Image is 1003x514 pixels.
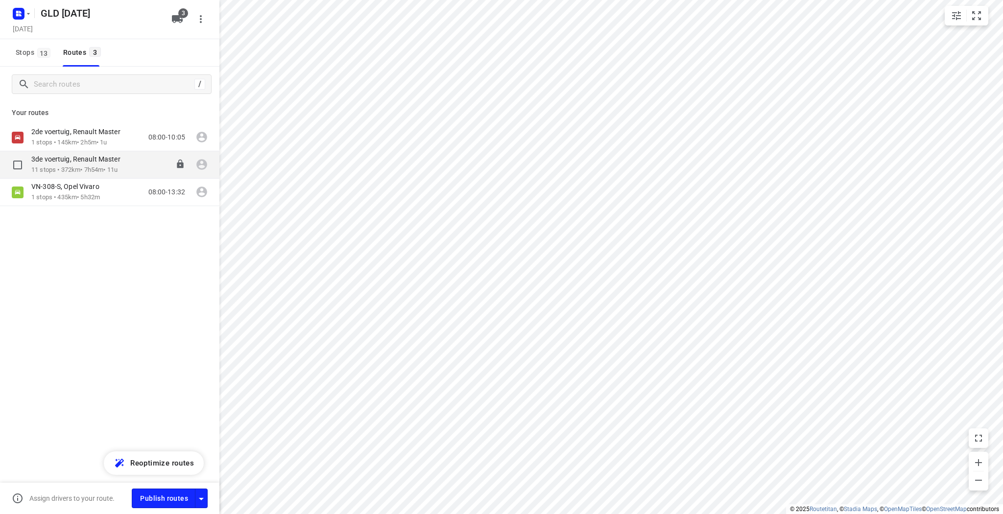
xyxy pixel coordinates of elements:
[37,48,50,58] span: 13
[9,23,37,34] h5: Project date
[945,6,988,25] div: small contained button group
[926,506,967,513] a: OpenStreetMap
[16,47,53,59] span: Stops
[89,47,101,57] span: 3
[192,127,212,147] span: Assign driver
[790,506,999,513] li: © 2025 , © , © © contributors
[167,9,187,29] button: 3
[104,451,204,475] button: Reoptimize routes
[63,47,104,59] div: Routes
[148,132,185,142] p: 08:00-10:05
[947,6,966,25] button: Map settings
[132,489,195,508] button: Publish routes
[31,138,130,147] p: 1 stops • 145km • 2h5m • 1u
[191,9,211,29] button: More
[192,155,212,174] span: Assign driver
[195,492,207,504] div: Driver app settings
[8,155,27,175] span: Select
[12,108,208,118] p: Your routes
[178,8,188,18] span: 3
[31,182,105,191] p: VN-308-S, Opel Vivaro
[810,506,837,513] a: Routetitan
[844,506,877,513] a: Stadia Maps
[140,492,188,505] span: Publish routes
[192,182,212,202] span: Assign driver
[34,77,194,92] input: Search routes
[37,5,164,21] h5: Rename
[194,79,205,90] div: /
[130,457,194,469] span: Reoptimize routes
[967,6,986,25] button: Fit zoom
[148,187,185,197] p: 08:00-13:32
[175,159,185,170] button: Lock route
[29,494,115,502] p: Assign drivers to your route.
[884,506,922,513] a: OpenMapTiles
[31,193,109,202] p: 1 stops • 435km • 5h32m
[31,127,126,136] p: 2de voertuig, Renault Master
[31,155,126,164] p: 3de voertuig, Renault Master
[31,165,130,175] p: 11 stops • 372km • 7h54m • 11u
